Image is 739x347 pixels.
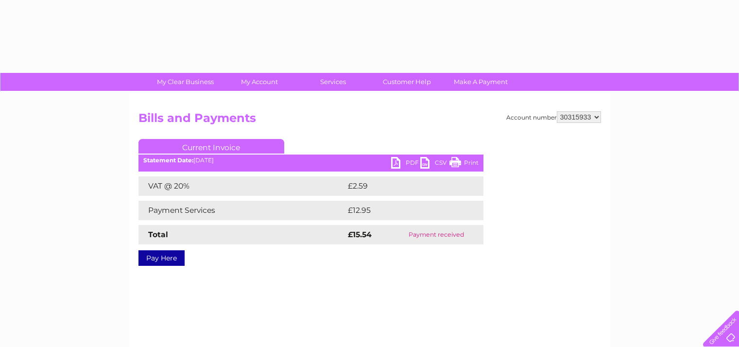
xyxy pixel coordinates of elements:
[345,176,461,196] td: £2.59
[138,201,345,220] td: Payment Services
[420,157,449,171] a: CSV
[138,111,601,130] h2: Bills and Payments
[345,201,463,220] td: £12.95
[138,176,345,196] td: VAT @ 20%
[348,230,372,239] strong: £15.54
[449,157,479,171] a: Print
[391,157,420,171] a: PDF
[441,73,521,91] a: Make A Payment
[506,111,601,123] div: Account number
[293,73,373,91] a: Services
[390,225,483,244] td: Payment received
[367,73,447,91] a: Customer Help
[145,73,225,91] a: My Clear Business
[138,250,185,266] a: Pay Here
[138,157,483,164] div: [DATE]
[148,230,168,239] strong: Total
[138,139,284,154] a: Current Invoice
[219,73,299,91] a: My Account
[143,156,193,164] b: Statement Date:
